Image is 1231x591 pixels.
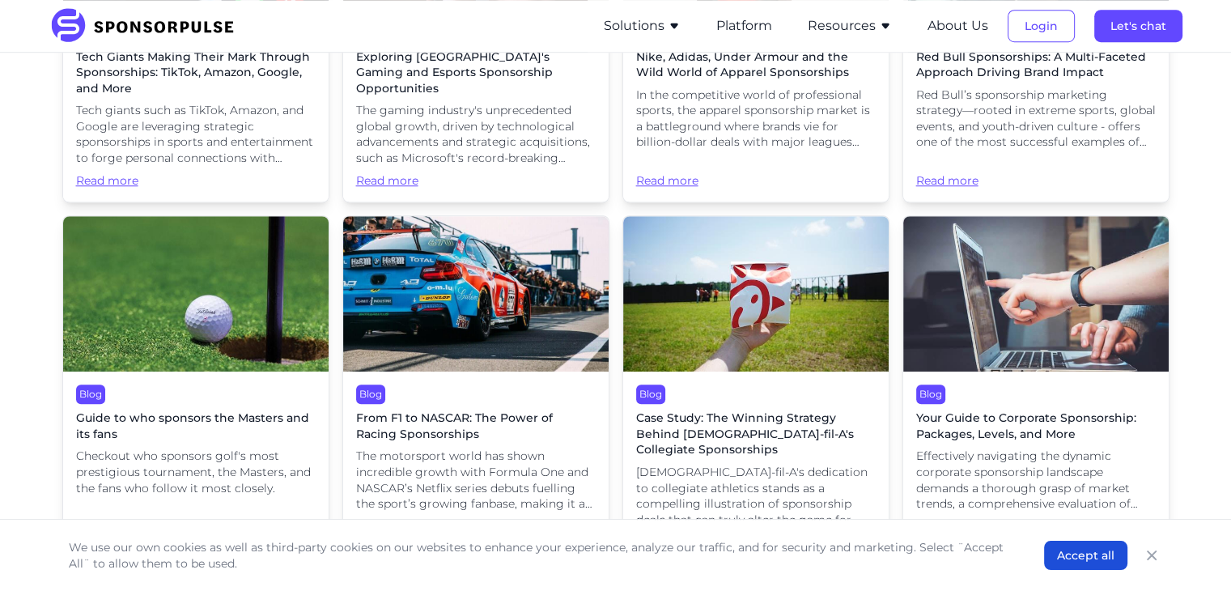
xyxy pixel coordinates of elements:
[356,385,385,404] div: Blog
[69,539,1012,572] p: We use our own cookies as well as third-party cookies on our websites to enhance your experience,...
[63,216,329,372] img: Photo by Steven Shircliff on Unsplash
[62,215,329,564] a: BlogGuide to who sponsors the Masters and its fansCheckout who sponsors golf's most prestigious t...
[76,449,316,496] span: Checkout who sponsors golf's most prestigious tournament, the Masters, and the fans who follow it...
[927,19,988,33] a: About Us
[76,173,316,189] span: Read more
[76,103,316,166] span: Tech giants such as TikTok, Amazon, and Google are leveraging strategic sponsorships in sports an...
[903,216,1169,372] img: Photo by John Schnobrich via Unsplash
[1140,544,1163,567] button: Close
[636,410,876,458] span: Case Study: The Winning Strategy Behind [DEMOGRAPHIC_DATA]-fil-A's Collegiate Sponsorships
[76,503,316,551] span: Read more
[916,410,1156,442] span: Your Guide to Corporate Sponsorship: Packages, Levels, and More
[636,385,665,404] div: Blog
[916,449,1156,512] span: Effectively navigating the dynamic corporate sponsorship landscape demands a thorough grasp of ma...
[49,8,246,44] img: SponsorPulse
[623,216,889,372] img: Photo by Brad Minimdesignco, courtesy of Unsplash
[1094,10,1182,42] button: Let's chat
[76,385,105,404] div: Blog
[356,410,596,442] span: From F1 to NASCAR: The Power of Racing Sponsorships
[356,103,596,166] span: The gaming industry's unprecedented global growth, driven by technological advancements and strat...
[636,157,876,189] span: Read more
[356,173,596,189] span: Read more
[76,410,316,442] span: Guide to who sponsors the Masters and its fans
[356,449,596,512] span: The motorsport world has shown incredible growth with Formula One and NASCAR’s Netflix series deb...
[622,215,889,564] a: BlogCase Study: The Winning Strategy Behind [DEMOGRAPHIC_DATA]-fil-A's Collegiate Sponsorships[DE...
[604,16,681,36] button: Solutions
[716,19,772,33] a: Platform
[342,215,609,564] a: BlogFrom F1 to NASCAR: The Power of Racing SponsorshipsThe motorsport world has shown incredible ...
[636,49,876,81] span: Nike, Adidas, Under Armour and the Wild World of Apparel Sponsorships
[1008,10,1075,42] button: Login
[76,49,316,97] span: Tech Giants Making Their Mark Through Sponsorships: TikTok, Amazon, Google, and More
[343,216,609,372] img: Image courtesy of Max Bottinger via Unsplash
[916,157,1156,189] span: Read more
[636,87,876,151] span: In the competitive world of professional sports, the apparel sponsorship market is a battleground...
[636,465,876,528] span: [DEMOGRAPHIC_DATA]-fil-A's dedication to collegiate athletics stands as a compelling illustration...
[916,49,1156,81] span: Red Bull Sponsorships: A Multi-Faceted Approach Driving Brand Impact
[356,49,596,97] span: Exploring [GEOGRAPHIC_DATA]'s Gaming and Esports Sponsorship Opportunities
[716,16,772,36] button: Platform
[916,87,1156,151] span: Red Bull’s sponsorship marketing strategy—rooted in extreme sports, global events, and youth-driv...
[916,385,945,404] div: Blog
[927,16,988,36] button: About Us
[1150,513,1231,591] iframe: Chat Widget
[808,16,892,36] button: Resources
[1008,19,1075,33] a: Login
[1044,541,1127,570] button: Accept all
[902,215,1169,564] a: BlogYour Guide to Corporate Sponsorship: Packages, Levels, and MoreEffectively navigating the dyn...
[1094,19,1182,33] a: Let's chat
